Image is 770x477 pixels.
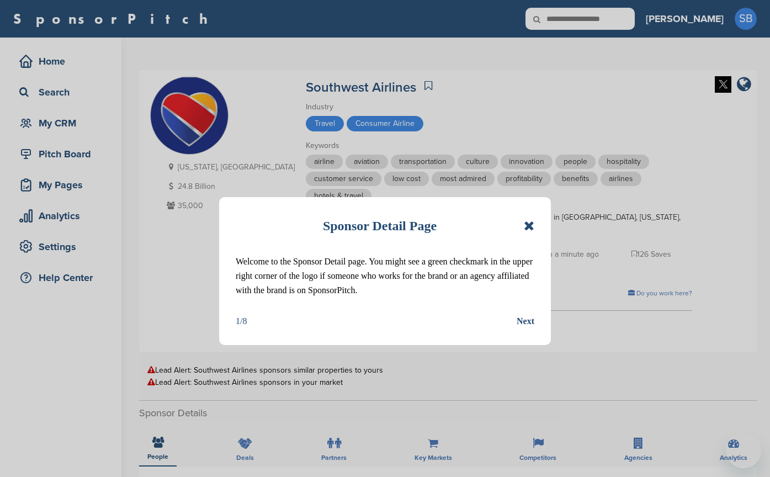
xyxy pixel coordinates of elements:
h1: Sponsor Detail Page [323,214,437,238]
button: Next [517,314,534,328]
iframe: Button to launch messaging window [726,433,761,468]
div: 1/8 [236,314,247,328]
p: Welcome to the Sponsor Detail page. You might see a green checkmark in the upper right corner of ... [236,255,534,298]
